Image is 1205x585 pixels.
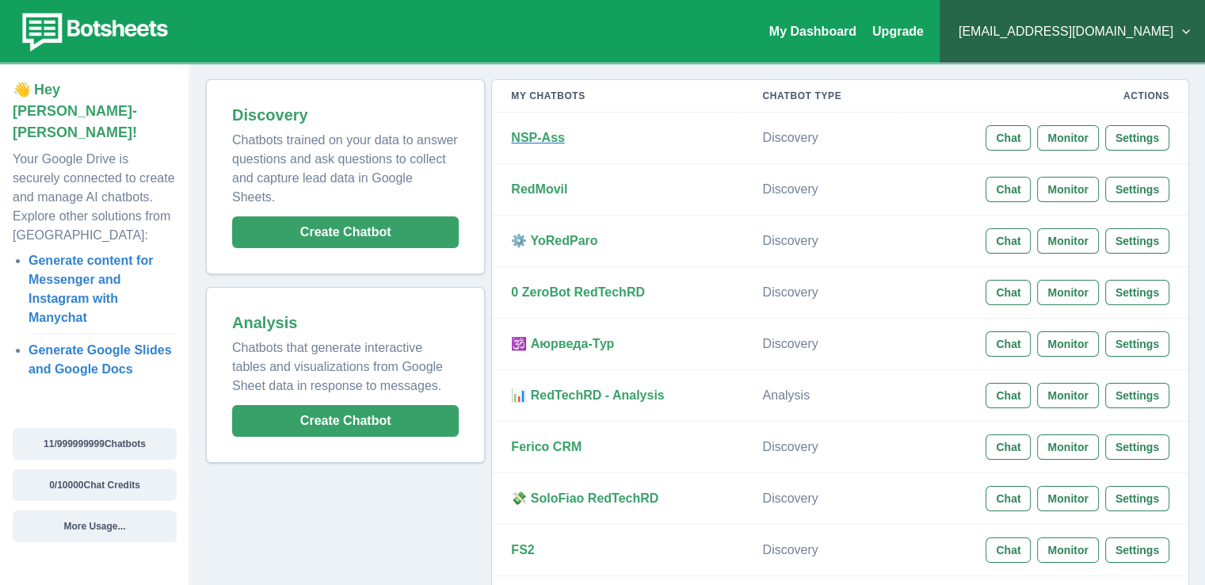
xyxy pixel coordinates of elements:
[762,285,878,300] p: Discovery
[13,469,177,501] button: 0/10000Chat Credits
[986,177,1031,202] button: Chat
[986,486,1031,511] button: Chat
[511,182,567,196] strong: RedMovil
[986,537,1031,563] button: Chat
[1105,177,1169,202] button: Settings
[952,16,1192,48] button: [EMAIL_ADDRESS][DOMAIN_NAME]
[1105,383,1169,408] button: Settings
[1105,228,1169,254] button: Settings
[1105,331,1169,357] button: Settings
[1105,280,1169,305] button: Settings
[1105,125,1169,151] button: Settings
[1037,537,1098,563] button: Monitor
[986,331,1031,357] button: Chat
[1037,434,1098,460] button: Monitor
[1037,125,1098,151] button: Monitor
[511,543,534,556] strong: FS2
[232,332,459,396] p: Chatbots that generate interactive tables and visualizations from Google Sheet data in response t...
[762,182,878,197] p: Discovery
[762,130,878,146] p: Discovery
[29,254,153,324] a: Generate content for Messenger and Instagram with Manychat
[762,233,878,249] p: Discovery
[511,131,565,144] strong: NSP-Ass
[1037,486,1098,511] button: Monitor
[1037,383,1098,408] button: Monitor
[762,439,878,455] p: Discovery
[13,10,173,54] img: botsheets-logo.png
[511,337,614,350] strong: 🕉️ Аюрведа-Тур
[769,25,856,38] a: My Dashboard
[511,491,658,505] strong: 💸 SoloFiao RedTechRD
[762,388,878,403] p: Analysis
[13,428,177,460] button: 11/999999999Chatbots
[1037,228,1098,254] button: Monitor
[1105,486,1169,511] button: Settings
[511,440,582,453] strong: Ferico CRM
[986,228,1031,254] button: Chat
[1037,177,1098,202] button: Monitor
[232,313,459,332] h2: Analysis
[511,234,597,247] strong: ⚙️ YoRedParo
[232,124,459,207] p: Chatbots trained on your data to answer questions and ask questions to collect and capture lead d...
[986,434,1031,460] button: Chat
[986,383,1031,408] button: Chat
[762,491,878,507] p: Discovery
[872,25,924,38] a: Upgrade
[492,80,743,113] th: My Chatbots
[511,388,664,402] strong: 📊 RedTechRD - Analysis
[13,510,177,542] button: More Usage...
[13,143,177,245] p: Your Google Drive is securely connected to create and manage AI chatbots. Explore other solutions...
[232,216,459,248] button: Create Chatbot
[29,343,172,376] a: Generate Google Slides and Google Docs
[1037,280,1098,305] button: Monitor
[511,285,645,299] strong: 0 ZeroBot RedTechRD
[762,336,878,352] p: Discovery
[1105,434,1169,460] button: Settings
[1037,331,1098,357] button: Monitor
[232,105,459,124] h2: Discovery
[1105,537,1169,563] button: Settings
[897,80,1188,113] th: Actions
[232,405,459,437] button: Create Chatbot
[986,125,1031,151] button: Chat
[986,280,1031,305] button: Chat
[743,80,897,113] th: Chatbot Type
[13,79,177,143] p: 👋 Hey [PERSON_NAME]-[PERSON_NAME]!
[762,542,878,558] p: Discovery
